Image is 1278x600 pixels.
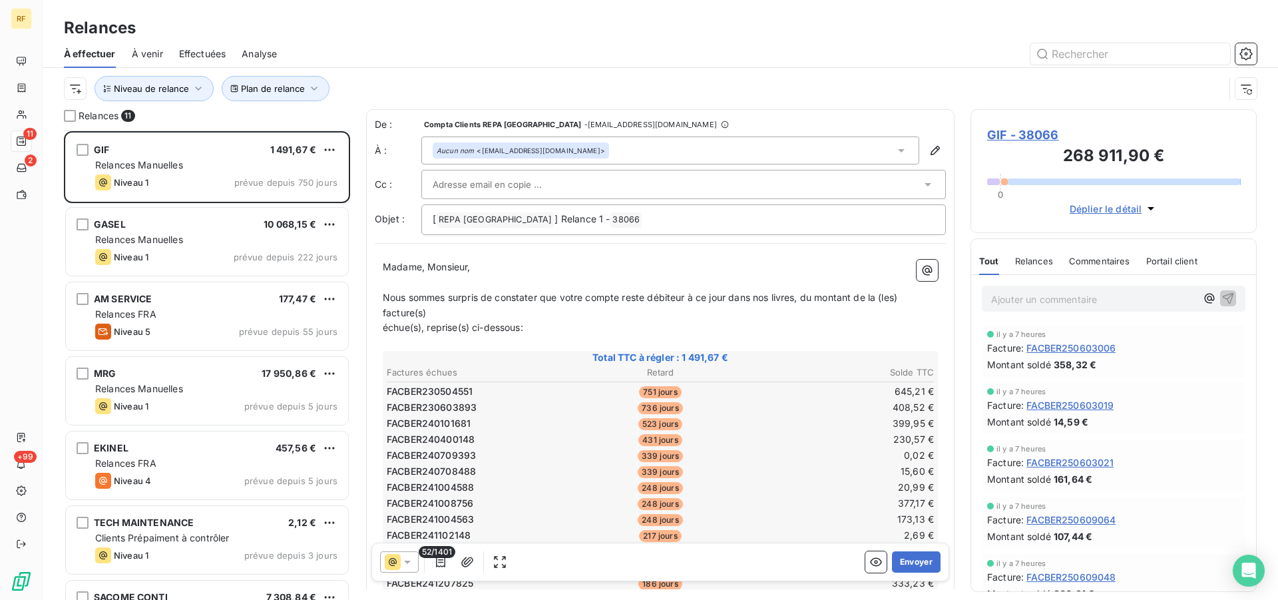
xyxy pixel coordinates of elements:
[437,146,605,155] div: <[EMAIL_ADDRESS][DOMAIN_NAME]>
[987,126,1240,144] span: GIF - 38066
[239,326,337,337] span: prévue depuis 55 jours
[437,212,554,228] span: REPA [GEOGRAPHIC_DATA]
[95,383,183,394] span: Relances Manuelles
[1026,398,1114,412] span: FACBER250603019
[996,559,1046,567] span: il y a 7 heures
[94,293,152,304] span: AM SERVICE
[94,517,194,528] span: TECH MAINTENANCE
[387,465,476,478] span: FACBER240708488
[638,498,682,510] span: 248 jours
[1030,43,1230,65] input: Rechercher
[276,442,316,453] span: 457,56 €
[244,401,337,412] span: prévue depuis 5 jours
[753,464,935,479] td: 15,60 €
[1066,201,1162,216] button: Déplier le détail
[79,109,118,123] span: Relances
[114,177,148,188] span: Niveau 1
[753,480,935,495] td: 20,99 €
[424,121,582,129] span: Compta Clients REPA [GEOGRAPHIC_DATA]
[11,8,32,29] div: RF
[383,261,471,272] span: Madame, Monsieur,
[979,256,999,266] span: Tout
[95,76,214,101] button: Niveau de relance
[264,218,316,230] span: 10 068,15 €
[387,497,473,510] span: FACBER241008756
[987,358,1051,372] span: Montant soldé
[638,418,682,430] span: 523 jours
[987,570,1024,584] span: Facture :
[892,551,941,573] button: Envoyer
[1069,256,1130,266] span: Commentaires
[1026,513,1116,527] span: FACBER250609064
[114,550,148,561] span: Niveau 1
[753,512,935,527] td: 173,13 €
[638,514,682,526] span: 248 jours
[996,445,1046,453] span: il y a 7 heures
[383,322,523,333] span: échue(s), reprise(s) ci-dessous:
[638,434,682,446] span: 431 jours
[996,330,1046,338] span: il y a 7 heures
[1070,202,1142,216] span: Déplier le détail
[114,401,148,412] span: Niveau 1
[1026,341,1116,355] span: FACBER250603006
[753,384,935,399] td: 645,21 €
[1146,256,1197,266] span: Portail client
[996,502,1046,510] span: il y a 7 heures
[1054,415,1088,429] span: 14,59 €
[987,513,1024,527] span: Facture :
[262,368,316,379] span: 17 950,86 €
[64,131,350,600] div: grid
[387,417,471,430] span: FACBER240101681
[23,128,37,140] span: 11
[753,432,935,447] td: 230,57 €
[1233,555,1265,587] div: Open Intercom Messenger
[987,415,1051,429] span: Montant soldé
[375,213,405,224] span: Objet :
[94,144,109,155] span: GIF
[279,293,316,304] span: 177,47 €
[234,177,337,188] span: prévue depuis 750 jours
[25,154,37,166] span: 2
[753,366,935,380] th: Solde TTC
[433,174,576,194] input: Adresse email en copie ...
[419,546,455,558] span: 52/1401
[1054,358,1096,372] span: 358,32 €
[554,213,610,224] span: ] Relance 1 -
[234,252,337,262] span: prévue depuis 222 jours
[244,475,337,486] span: prévue depuis 5 jours
[95,159,183,170] span: Relances Manuelles
[753,400,935,415] td: 408,52 €
[375,144,421,157] label: À :
[375,178,421,191] label: Cc :
[1026,570,1116,584] span: FACBER250609048
[987,341,1024,355] span: Facture :
[95,457,156,469] span: Relances FRA
[996,388,1046,396] span: il y a 7 heures
[387,433,475,446] span: FACBER240400148
[387,449,476,462] span: FACBER240709393
[638,578,682,590] span: 186 jours
[987,144,1240,170] h3: 268 911,90 €
[987,455,1024,469] span: Facture :
[375,118,421,131] span: De :
[638,450,683,462] span: 339 jours
[179,47,226,61] span: Effectuées
[114,475,151,486] span: Niveau 4
[387,513,474,526] span: FACBER241004563
[64,47,116,61] span: À effectuer
[387,385,473,398] span: FACBER230504551
[114,326,150,337] span: Niveau 5
[584,121,717,129] span: - [EMAIL_ADDRESS][DOMAIN_NAME]
[987,398,1024,412] span: Facture :
[383,292,900,318] span: Nous sommes surpris de constater que votre compte reste débiteur à ce jour dans nos livres, du mo...
[387,529,471,542] span: FACBER241102148
[387,401,477,414] span: FACBER230603893
[95,234,183,245] span: Relances Manuelles
[385,351,936,364] span: Total TTC à régler : 1 491,67 €
[753,528,935,543] td: 2,69 €
[242,47,277,61] span: Analyse
[639,530,681,542] span: 217 jours
[244,550,337,561] span: prévue depuis 3 jours
[638,402,682,414] span: 736 jours
[11,131,31,152] a: 11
